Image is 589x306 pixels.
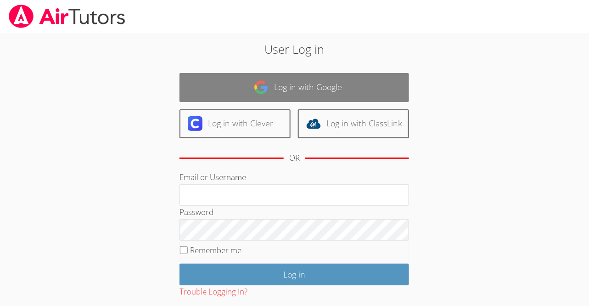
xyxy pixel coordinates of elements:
img: classlink-logo-d6bb404cc1216ec64c9a2012d9dc4662098be43eaf13dc465df04b49fa7ab582.svg [306,116,321,131]
img: clever-logo-6eab21bc6e7a338710f1a6ff85c0baf02591cd810cc4098c63d3a4b26e2feb20.svg [188,116,202,131]
a: Log in with Clever [180,109,291,138]
img: airtutors_banner-c4298cdbf04f3fff15de1276eac7730deb9818008684d7c2e4769d2f7ddbe033.png [8,5,126,28]
a: Log in with Google [180,73,409,102]
label: Email or Username [180,172,246,182]
a: Log in with ClassLink [298,109,409,138]
button: Trouble Logging In? [180,285,247,299]
img: google-logo-50288ca7cdecda66e5e0955fdab243c47b7ad437acaf1139b6f446037453330a.svg [254,80,269,95]
label: Password [180,207,213,217]
label: Remember me [191,245,242,255]
div: OR [289,152,300,165]
input: Log in [180,264,409,285]
h2: User Log in [135,40,454,58]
